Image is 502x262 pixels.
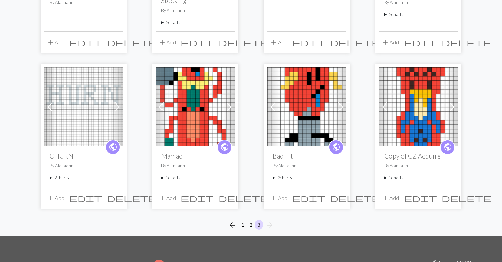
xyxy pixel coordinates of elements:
[109,142,117,152] span: public
[67,192,105,205] button: Edit
[181,38,214,46] i: Edit
[401,192,439,205] button: Edit
[181,193,214,203] span: edit
[379,67,458,146] img: CZ Acquire
[381,193,389,203] span: add
[216,36,271,49] button: Delete
[178,192,216,205] button: Edit
[379,36,401,49] button: Add
[44,192,67,205] button: Add
[292,37,325,47] span: edit
[156,67,235,146] img: Maniac
[105,192,159,205] button: Delete
[270,37,278,47] span: add
[267,192,290,205] button: Add
[328,140,344,155] a: public
[161,19,229,26] summary: 2charts
[69,193,102,203] span: edit
[404,38,437,46] i: Edit
[107,193,157,203] span: delete
[328,36,382,49] button: Delete
[44,36,67,49] button: Add
[290,36,328,49] button: Edit
[156,103,235,109] a: Maniac
[292,194,325,202] i: Edit
[442,193,491,203] span: delete
[292,38,325,46] i: Edit
[404,194,437,202] i: Edit
[404,37,437,47] span: edit
[216,192,271,205] button: Delete
[384,163,452,169] p: By Alanaann
[50,163,118,169] p: By Alanaann
[439,36,494,49] button: Delete
[219,193,268,203] span: delete
[332,140,341,154] i: public
[404,193,437,203] span: edit
[156,192,178,205] button: Add
[226,220,239,231] button: Previous
[50,175,118,181] summary: 2charts
[228,220,237,230] span: arrow_back
[220,142,229,152] span: public
[273,152,341,160] h2: Bad Fit
[228,221,237,229] i: Previous
[440,140,455,155] a: public
[178,36,216,49] button: Edit
[219,37,268,47] span: delete
[161,7,229,14] p: By Alanaann
[442,37,491,47] span: delete
[270,193,278,203] span: add
[69,38,102,46] i: Edit
[161,152,229,160] h2: Maniac
[44,67,123,146] img: CHURN
[330,37,380,47] span: delete
[105,36,159,49] button: Delete
[247,220,255,230] button: 2
[290,192,328,205] button: Edit
[109,140,117,154] i: public
[220,140,229,154] i: public
[46,193,55,203] span: add
[384,175,452,181] summary: 2charts
[44,103,123,109] a: CHURN
[46,37,55,47] span: add
[69,37,102,47] span: edit
[328,192,382,205] button: Delete
[292,193,325,203] span: edit
[379,192,401,205] button: Add
[330,193,380,203] span: delete
[267,103,346,109] a: Bad Fit
[50,152,118,160] h2: CHURN
[267,67,346,146] img: Bad Fit
[181,194,214,202] i: Edit
[273,163,341,169] p: By Alanaann
[158,37,166,47] span: add
[161,175,229,181] summary: 2charts
[379,103,458,109] a: CZ Acquire
[105,140,121,155] a: public
[381,37,389,47] span: add
[384,152,452,160] h2: Copy of CZ Acquire
[239,220,247,230] button: 1
[267,36,290,49] button: Add
[181,37,214,47] span: edit
[67,36,105,49] button: Edit
[443,140,452,154] i: public
[255,220,263,230] button: 3
[443,142,452,152] span: public
[332,142,341,152] span: public
[226,220,276,231] nav: Page navigation
[161,163,229,169] p: By Alanaann
[217,140,232,155] a: public
[158,193,166,203] span: add
[69,194,102,202] i: Edit
[273,175,341,181] summary: 2charts
[107,37,157,47] span: delete
[401,36,439,49] button: Edit
[156,36,178,49] button: Add
[384,11,452,18] summary: 2charts
[439,192,494,205] button: Delete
